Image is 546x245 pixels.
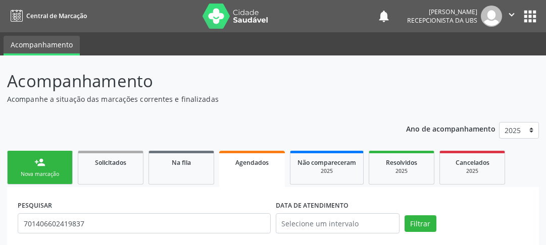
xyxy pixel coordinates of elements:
[4,36,80,55] a: Acompanhamento
[506,9,517,20] i: 
[447,167,498,175] div: 2025
[172,158,191,167] span: Na fila
[276,198,349,213] label: DATA DE ATENDIMENTO
[502,6,521,27] button: 
[95,158,126,167] span: Solicitados
[406,122,495,135] p: Ano de acompanhamento
[407,16,477,25] span: Recepcionista da UBS
[521,8,539,25] button: apps
[377,9,391,23] button: notifications
[7,8,87,24] a: Central de Marcação
[18,198,52,213] label: PESQUISAR
[297,167,356,175] div: 2025
[7,69,379,94] p: Acompanhamento
[7,94,379,104] p: Acompanhe a situação das marcações correntes e finalizadas
[407,8,477,16] div: [PERSON_NAME]
[297,158,356,167] span: Não compareceram
[481,6,502,27] img: img
[235,158,269,167] span: Agendados
[386,158,417,167] span: Resolvidos
[276,213,400,233] input: Selecione um intervalo
[18,213,271,233] input: Nome, CNS
[26,12,87,20] span: Central de Marcação
[456,158,489,167] span: Cancelados
[376,167,427,175] div: 2025
[15,170,65,178] div: Nova marcação
[405,215,436,232] button: Filtrar
[34,157,45,168] div: person_add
